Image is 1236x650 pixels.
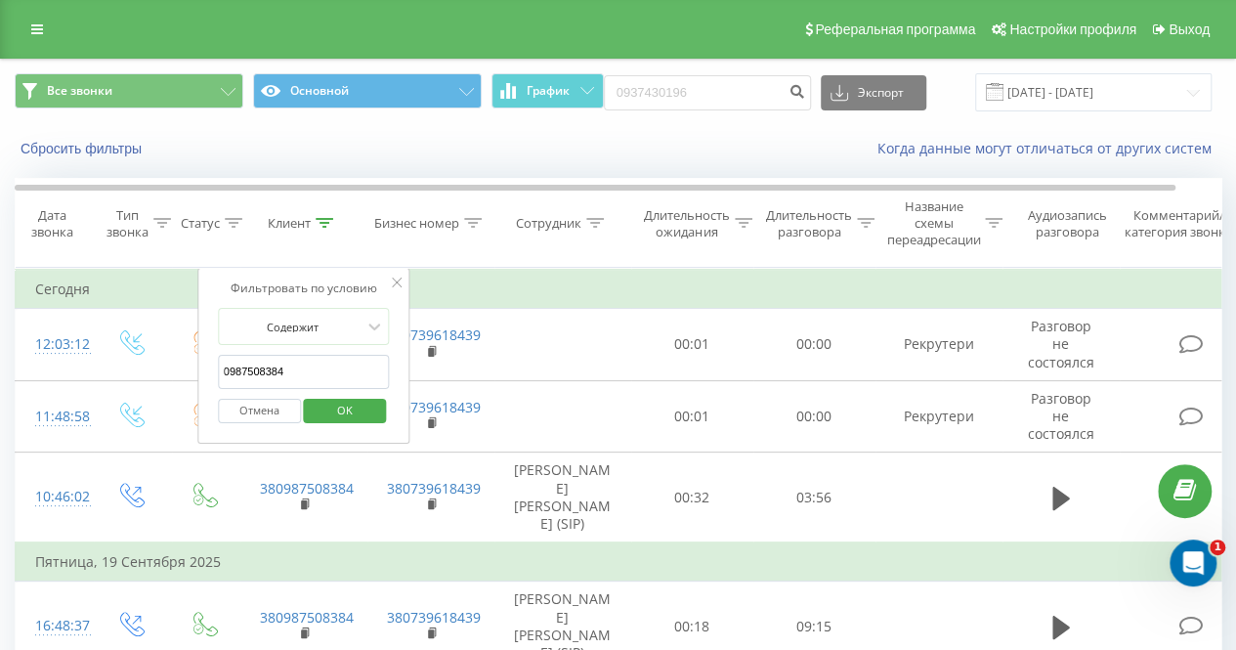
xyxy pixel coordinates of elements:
[1019,207,1114,240] div: Аудиозапись разговора
[218,355,390,389] input: Введите значение
[1210,540,1225,555] span: 1
[218,279,390,298] div: Фильтровать по условию
[218,399,301,423] button: Отмена
[387,398,481,416] a: 380739618439
[494,453,631,542] td: [PERSON_NAME] [PERSON_NAME] (SIP)
[753,309,875,381] td: 00:00
[253,73,482,108] button: Основной
[491,73,604,108] button: График
[1170,540,1216,586] iframe: Intercom live chat
[268,215,311,232] div: Клиент
[753,453,875,542] td: 03:56
[877,139,1221,157] a: Когда данные могут отличаться от других систем
[47,83,112,99] span: Все звонки
[821,75,926,110] button: Экспорт
[318,395,372,425] span: OK
[766,207,852,240] div: Длительность разговора
[644,207,730,240] div: Длительность ожидания
[35,607,74,645] div: 16:48:37
[1009,22,1136,37] span: Настройки профиля
[15,140,151,157] button: Сбросить фильтры
[527,84,570,98] span: График
[16,207,88,240] div: Дата звонка
[875,309,1002,381] td: Рекрутери
[35,398,74,436] div: 11:48:58
[516,215,581,232] div: Сотрудник
[631,380,753,453] td: 00:01
[1028,389,1094,443] span: Разговор не состоялся
[1028,317,1094,370] span: Разговор не состоялся
[387,608,481,627] a: 380739618439
[374,215,459,232] div: Бизнес номер
[181,215,220,232] div: Статус
[815,22,975,37] span: Реферальная программа
[35,325,74,364] div: 12:03:12
[1169,22,1210,37] span: Выход
[107,207,149,240] div: Тип звонка
[604,75,811,110] input: Поиск по номеру
[875,380,1002,453] td: Рекрутери
[35,478,74,516] div: 10:46:02
[753,380,875,453] td: 00:00
[260,608,354,627] a: 380987508384
[1122,207,1236,240] div: Комментарий/категория звонка
[260,479,354,498] a: 380987508384
[304,399,387,423] button: OK
[387,479,481,498] a: 380739618439
[15,73,243,108] button: Все звонки
[631,453,753,542] td: 00:32
[631,309,753,381] td: 00:01
[387,325,481,344] a: 380739618439
[886,198,980,248] div: Название схемы переадресации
